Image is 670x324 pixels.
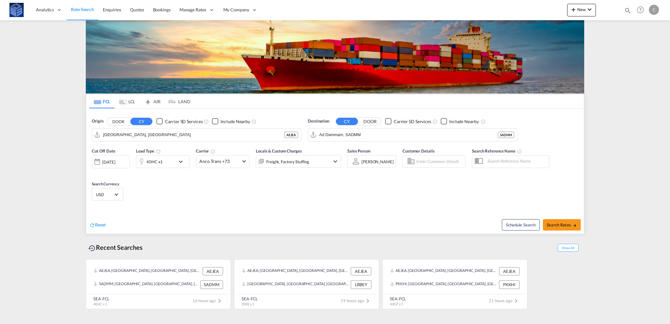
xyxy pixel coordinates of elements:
[359,118,381,125] button: DOOR
[573,223,577,228] md-icon: icon-arrow-right
[332,158,339,165] md-icon: icon-chevron-down
[95,190,120,199] md-select: Select Currency: $ USDUnited States Dollar
[341,298,372,303] span: 19 hours ago
[308,118,329,124] span: Destination
[196,148,215,153] span: Carrier
[220,118,250,125] div: Include Nearby
[472,148,522,153] span: Search Reference Name
[351,280,371,289] div: LBBEY
[481,119,486,124] md-icon: Unchecked: Ignores neighbouring ports when fetching rates.Checked : Includes neighbouring ports w...
[140,94,165,108] md-tab-item: AIR
[94,280,199,289] div: SADMM, Ad Dammam, Saudi Arabia, Middle East, Middle East
[649,5,659,15] div: C
[177,158,188,165] md-icon: icon-chevron-down
[9,3,24,17] img: fff785d0086311efa2d3e168b14c2f64.png
[242,280,349,289] div: LBBEY, Beirut, Lebanon, Levante, Middle East
[394,118,431,125] div: Carrier SD Services
[499,280,520,289] div: PKKHI
[92,148,115,153] span: Cut Off Date
[361,159,394,164] div: [PERSON_NAME]
[484,156,549,166] input: Search Reference Name
[284,132,298,138] div: AEJEA
[390,302,403,306] span: 40GP x 1
[223,7,249,13] span: My Company
[242,302,254,306] span: 20RE x 1
[403,148,434,153] span: Customer Details
[364,297,372,305] md-icon: icon-chevron-right
[385,118,431,125] md-checkbox: Checkbox No Ink
[199,158,240,165] span: Anco Trans +73
[200,280,223,289] div: SADMM
[210,149,215,154] md-icon: The selected Trucker/Carrierwill be displayed in the rate results If the rates are from another f...
[390,267,497,275] div: AEJEA, Jebel Ali, United Arab Emirates, Middle East, Middle East
[547,222,577,227] span: Search Rates
[88,244,96,252] md-icon: icon-backup-restore
[361,157,394,166] md-select: Sales Person: Carlo Piccolo
[624,7,631,16] div: icon-magnify
[86,259,231,309] recent-search-card: AEJEA, [GEOGRAPHIC_DATA], [GEOGRAPHIC_DATA], [GEOGRAPHIC_DATA], [GEOGRAPHIC_DATA] AEJEASADMM, [GE...
[336,118,358,125] button: CY
[156,149,161,154] md-icon: icon-information-outline
[234,259,379,309] recent-search-card: AEJEA, [GEOGRAPHIC_DATA], [GEOGRAPHIC_DATA], [GEOGRAPHIC_DATA], [GEOGRAPHIC_DATA] AEJEA[GEOGRAPHI...
[351,267,371,275] div: AEJEA
[95,222,106,227] span: Reset
[86,240,145,255] div: Recent Searches
[103,7,121,12] span: Enquiries
[498,132,514,138] div: SADMM
[347,148,370,153] span: Sales Person
[567,4,596,16] button: icon-plus 400-fgNewicon-chevron-down
[146,157,163,166] div: 40HC x1
[89,222,106,229] div: icon-refreshReset
[624,7,631,14] md-icon: icon-magnify
[517,149,522,154] md-icon: Your search will be saved by the below given name
[86,109,584,234] div: Origin DOOR CY Checkbox No InkUnchecked: Search for CY (Container Yard) services for all selected...
[71,7,94,12] span: Rate Search
[390,280,497,289] div: PKKHI, Karachi, Pakistan, Indian Subcontinent, Asia Pacific
[449,118,479,125] div: Include Nearby
[92,155,130,168] div: [DATE]
[96,192,114,197] span: USD
[89,94,190,108] md-pagination-wrapper: Use the left and right arrow keys to navigate between tabs
[115,94,140,108] md-tab-item: LCL
[94,267,201,275] div: AEJEA, Jebel Ali, United Arab Emirates, Middle East, Middle East
[256,155,341,168] div: Freight Factory Stuffingicon-chevron-down
[512,297,520,305] md-icon: icon-chevron-right
[502,219,540,231] button: Note: By default Schedule search will only considerorigin ports, destination ports and cut off da...
[92,182,119,186] span: Search Currency
[156,118,203,125] md-checkbox: Checkbox No Ink
[586,6,593,13] md-icon: icon-chevron-down
[130,7,144,12] span: Quotes
[308,129,517,141] md-input-container: Ad Dammam, SADMM
[136,148,161,153] span: Load Type
[165,118,203,125] div: Carrier SD Services
[107,118,129,125] button: DOOR
[216,297,223,305] md-icon: icon-chevron-right
[242,267,349,275] div: AEJEA, Jebel Ali, United Arab Emirates, Middle East, Middle East
[103,130,284,140] input: Search by Port
[204,119,209,124] md-icon: Unchecked: Search for CY (Container Yard) services for all selected carriers.Checked : Search for...
[93,296,109,302] div: SEA-FCL
[558,244,579,252] span: Show All
[89,222,95,228] md-icon: icon-refresh
[212,118,250,125] md-checkbox: Checkbox No Ink
[92,168,97,176] md-datepicker: Select
[570,6,577,13] md-icon: icon-plus 400-fg
[136,155,190,168] div: 40HC x1icon-chevron-down
[36,7,54,13] span: Analytics
[92,118,103,124] span: Origin
[102,159,115,165] div: [DATE]
[192,298,223,303] span: 16 hours ago
[543,219,581,231] button: Search Ratesicon-arrow-right
[153,7,171,12] span: Bookings
[165,94,190,108] md-tab-item: LAND
[382,259,527,309] recent-search-card: AEJEA, [GEOGRAPHIC_DATA], [GEOGRAPHIC_DATA], [GEOGRAPHIC_DATA], [GEOGRAPHIC_DATA] AEJEAPKKHI, [GE...
[635,4,649,16] div: Help
[570,7,593,12] span: New
[89,94,115,108] md-tab-item: FCL
[93,302,107,306] span: 40HC x 1
[256,148,302,153] span: Locals & Custom Charges
[499,267,520,275] div: AEJEA
[432,119,438,124] md-icon: Unchecked: Search for CY (Container Yard) services for all selected carriers.Checked : Search for...
[144,98,152,103] md-icon: icon-airplane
